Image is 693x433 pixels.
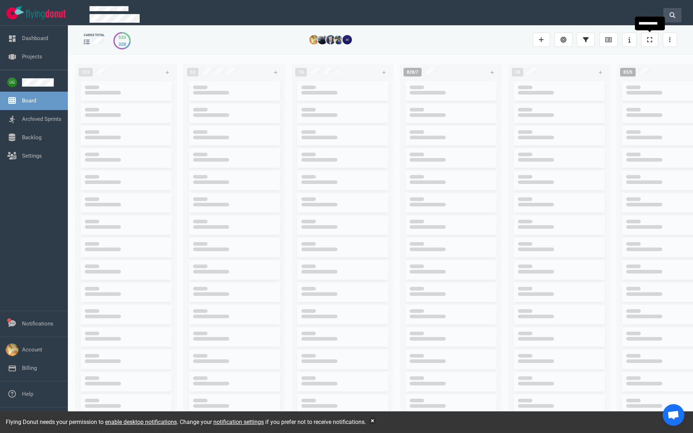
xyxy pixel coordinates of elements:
span: . Change your if you prefer not to receive notifications. [177,419,366,425]
a: Billing [22,365,37,371]
span: 38 [512,68,523,76]
img: 26 [309,35,319,44]
img: 26 [318,35,327,44]
span: 18 [295,68,307,76]
span: 53 [187,68,199,76]
img: Flying Donut text logo [26,9,66,19]
a: Board [22,97,36,104]
a: Account [22,346,42,353]
img: 26 [326,35,335,44]
span: Flying Donut needs your permission to [6,419,177,425]
a: Notifications [22,320,53,327]
a: Projects [22,53,42,60]
div: 533 [118,34,126,41]
div: Ανοιχτή συνομιλία [663,404,684,426]
a: Help [22,391,33,397]
a: Archived Sprints [22,116,61,122]
span: 223 [79,68,93,76]
a: notification settings [213,419,264,425]
a: enable desktop notifications [105,419,177,425]
span: 83/5 [620,68,636,76]
a: Settings [22,153,42,159]
span: 828/7 [404,68,422,76]
a: Backlog [22,134,42,141]
div: 328 [118,41,126,48]
img: 26 [334,35,344,44]
img: 26 [343,35,352,44]
div: cards total [84,33,105,38]
a: Dashboard [22,35,48,41]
